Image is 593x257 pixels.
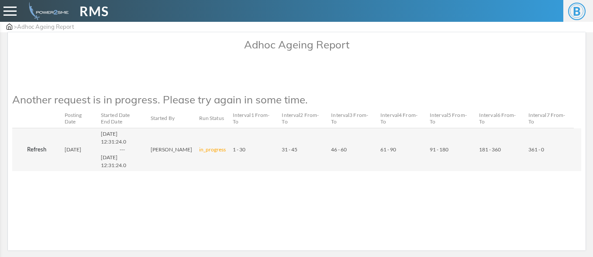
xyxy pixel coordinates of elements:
[328,109,377,128] th: Interval3 From-To
[233,146,245,153] span: 1 - 30
[16,143,58,157] button: Refresh
[12,37,581,52] p: Adhoc Ageing Report
[12,93,308,106] span: Another request is in progress. Please try again in some time.
[476,109,525,128] th: Interval6 From-To
[7,24,12,30] img: admin
[282,146,297,153] span: 31 - 45
[430,146,448,153] span: 91 - 180
[17,23,74,30] span: Adhoc Ageing Report
[278,109,328,128] th: Interval2 From-To
[528,146,544,153] span: 361 - 0
[229,109,279,128] th: Interval1 From-To
[97,109,147,128] th: Started Date
[331,146,347,153] span: 46 - 60
[61,109,97,128] th: Posting Date
[199,146,226,153] span: in_progress
[377,109,426,128] th: Interval4 From-To
[196,109,229,128] th: Run Status
[101,119,144,125] div: End Date
[25,2,69,20] img: admin
[79,1,109,21] span: RMS
[147,109,196,128] th: Started By
[151,146,192,153] span: [PERSON_NAME]
[525,109,574,128] th: Interval7 From-To
[65,146,81,153] span: [DATE]
[380,146,396,153] span: 61 - 90
[101,146,144,154] div: ---
[426,109,476,128] th: Interval5 From-To
[479,146,501,153] span: 181 - 360
[101,130,144,168] span: [DATE] 12:31:24.0 [DATE] 12:31:24.0
[568,3,586,20] span: B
